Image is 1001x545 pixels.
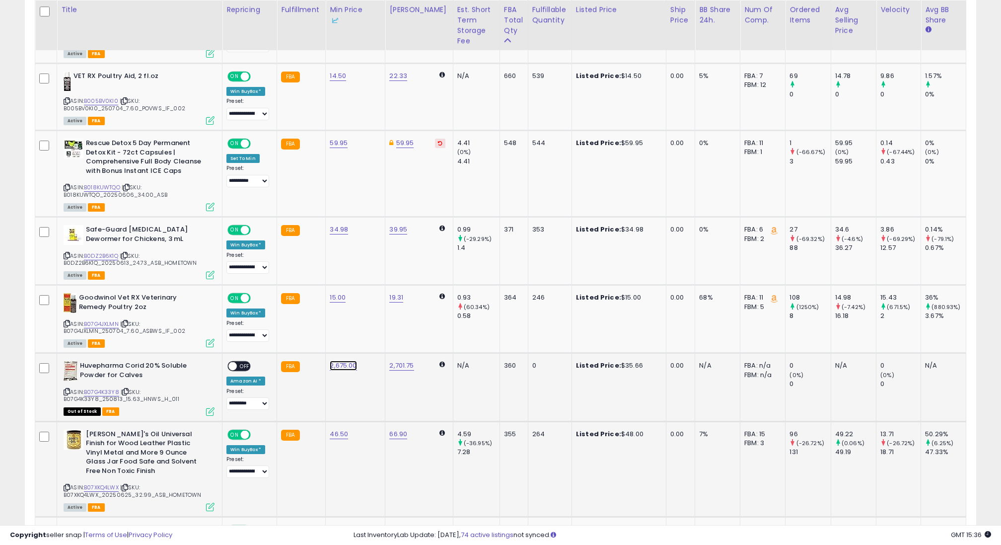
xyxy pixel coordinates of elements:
div: 3.67% [925,311,966,320]
div: 4.41 [457,139,500,148]
div: 14.78 [835,72,876,80]
div: FBA: 6 [744,225,778,234]
span: All listings currently available for purchase on Amazon [64,117,86,125]
div: 0.43 [880,157,921,166]
img: 41SRETgrqfL._SL40_.jpg [64,361,77,381]
b: Listed Price: [576,71,621,80]
a: Privacy Policy [129,530,172,540]
div: 36.27 [835,243,876,252]
div: Win BuyBox * [226,309,265,317]
div: 0 [789,90,830,99]
div: 539 [532,72,564,80]
span: OFF [249,226,265,234]
a: 34.98 [330,225,348,234]
span: ON [228,226,241,234]
div: 36% [925,293,966,302]
div: FBM: 2 [744,234,778,243]
small: FBA [281,139,299,150]
div: 2 [880,311,921,320]
div: 0.58 [457,311,500,320]
div: 0 [880,380,921,389]
div: 15.43 [880,293,921,302]
span: ON [228,73,241,81]
a: 22.33 [389,71,407,81]
a: 46.50 [330,429,348,439]
b: Listed Price: [576,138,621,148]
div: Preset: [226,456,269,478]
small: (-26.72%) [887,439,915,447]
div: Listed Price [576,4,662,15]
b: [PERSON_NAME]'s Oil Universal Finish for Wood Leather Plastic Vinyl Metal and More 9 Ounce Glass ... [86,430,207,478]
small: (0%) [880,371,894,379]
div: FBM: 5 [744,303,778,311]
div: Preset: [226,252,269,274]
div: 0 [532,361,564,370]
div: Win BuyBox * [226,445,265,454]
div: 12.57 [880,243,921,252]
b: Goodwinol Vet RX Veterinary Remedy Poultry 2oz [79,293,200,314]
small: (-4.6%) [842,235,863,243]
div: ASIN: [64,430,214,511]
div: 264 [532,430,564,439]
div: $48.00 [576,430,658,439]
small: (0.06%) [842,439,864,447]
div: $35.66 [576,361,658,370]
small: (60.34%) [464,303,490,311]
div: FBA: 11 [744,139,778,148]
div: $14.50 [576,72,658,80]
div: 49.19 [835,448,876,457]
div: 0.14 [880,139,921,148]
div: FBA: 7 [744,72,778,80]
div: [PERSON_NAME] [389,4,448,15]
div: 0% [699,225,732,234]
span: ON [228,140,241,148]
small: (-69.32%) [796,235,825,243]
span: | SKU: B07G4JXLMN_250704_7.60_ASBWS_IF_002 [64,320,185,335]
div: $34.98 [576,225,658,234]
span: FBA [88,117,105,125]
span: FBA [88,271,105,280]
b: Rescue Detox 5 Day Permanent Detox Kit - 72ct Capsules | Comprehensive Full Body Cleanse with Bon... [86,139,207,178]
div: Est. Short Term Storage Fee [457,4,496,46]
span: All listings currently available for purchase on Amazon [64,503,86,512]
div: 9.86 [880,72,921,80]
div: 371 [504,225,520,234]
small: (-69.29%) [887,235,915,243]
a: B0DZ2B6K1Q [84,252,118,260]
small: FBA [281,293,299,304]
span: FBA [88,503,105,512]
small: (0%) [835,148,849,156]
div: 0.00 [670,430,687,439]
a: 39.95 [389,225,407,234]
small: Avg BB Share. [925,25,931,34]
div: 49.22 [835,430,876,439]
div: Velocity [880,4,917,15]
b: Listed Price: [576,225,621,234]
div: 131 [789,448,830,457]
small: FBA [281,430,299,441]
div: Ship Price [670,4,691,25]
div: 0 [789,380,830,389]
img: 41iuWc-SXOL._SL40_.jpg [64,225,83,245]
b: Huvepharma Corid 20% Soluble Powder for Calves [80,361,201,382]
small: (-7.42%) [842,303,865,311]
div: 0% [925,90,966,99]
a: 59.95 [396,138,414,148]
span: All listings that are currently out of stock and unavailable for purchase on Amazon [64,407,101,416]
div: 355 [504,430,520,439]
i: Calculated using Dynamic Max Price. [439,430,445,436]
div: 0% [925,139,966,148]
span: All listings currently available for purchase on Amazon [64,339,86,348]
div: 7.28 [457,448,500,457]
div: 0.00 [670,72,687,80]
div: 50.29% [925,430,966,439]
span: OFF [249,140,265,148]
div: 0.93 [457,293,500,302]
div: ASIN: [64,72,214,124]
div: Preset: [226,98,269,120]
div: FBM: 12 [744,80,778,89]
a: Terms of Use [85,530,127,540]
div: Win BuyBox * [226,87,265,96]
b: VET RX Poultry Aid, 2 fl.oz [73,72,194,83]
img: 51JHjb6y3eL._SL40_.jpg [64,430,83,450]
